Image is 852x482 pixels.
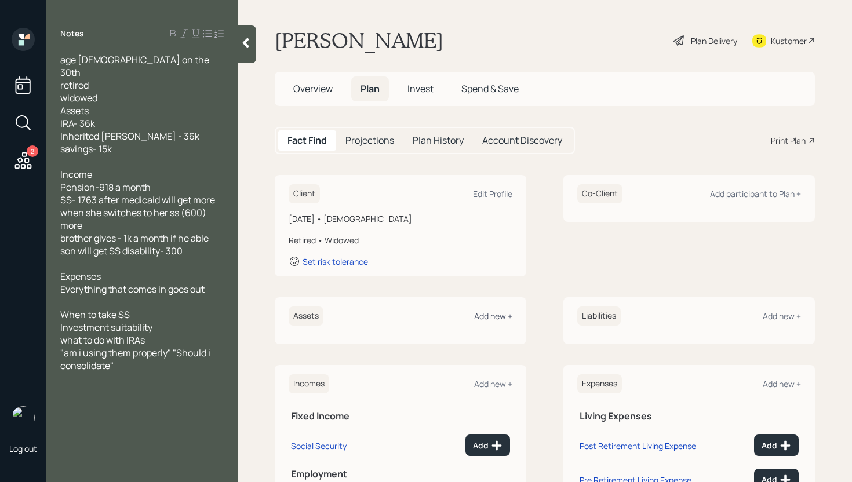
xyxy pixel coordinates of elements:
[762,440,791,451] div: Add
[60,168,217,257] span: Income Pension-918 a month SS- 1763 after medicaid will get more when she switches to her ss (600...
[407,82,434,95] span: Invest
[303,256,368,267] div: Set risk tolerance
[482,135,562,146] h5: Account Discovery
[580,411,799,422] h5: Living Expenses
[763,378,801,389] div: Add new +
[577,184,622,203] h6: Co-Client
[275,28,443,53] h1: [PERSON_NAME]
[473,188,512,199] div: Edit Profile
[361,82,380,95] span: Plan
[763,311,801,322] div: Add new +
[289,306,323,326] h6: Assets
[289,213,512,225] div: [DATE] • [DEMOGRAPHIC_DATA]
[27,145,38,157] div: 2
[580,440,696,451] div: Post Retirement Living Expense
[9,443,37,454] div: Log out
[413,135,464,146] h5: Plan History
[691,35,737,47] div: Plan Delivery
[60,53,211,155] span: age [DEMOGRAPHIC_DATA] on the 30th retired widowed Assets IRA- 36k Inherited [PERSON_NAME] - 36k ...
[289,374,329,393] h6: Incomes
[474,311,512,322] div: Add new +
[345,135,394,146] h5: Projections
[461,82,519,95] span: Spend & Save
[60,308,212,372] span: When to take SS Investment suitability what to do with IRAs "am i using them properly" "Should i ...
[473,440,503,451] div: Add
[287,135,327,146] h5: Fact Find
[60,270,205,295] span: Expenses Everything that comes in goes out
[754,434,799,456] button: Add
[12,406,35,429] img: james-distasi-headshot.png
[291,411,510,422] h5: Fixed Income
[710,188,801,199] div: Add participant to Plan +
[771,134,806,147] div: Print Plan
[291,440,347,451] div: Social Security
[293,82,333,95] span: Overview
[289,184,320,203] h6: Client
[289,234,512,246] div: Retired • Widowed
[577,306,621,326] h6: Liabilities
[291,469,510,480] h5: Employment
[465,434,510,456] button: Add
[771,35,807,47] div: Kustomer
[474,378,512,389] div: Add new +
[577,374,622,393] h6: Expenses
[60,28,84,39] label: Notes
